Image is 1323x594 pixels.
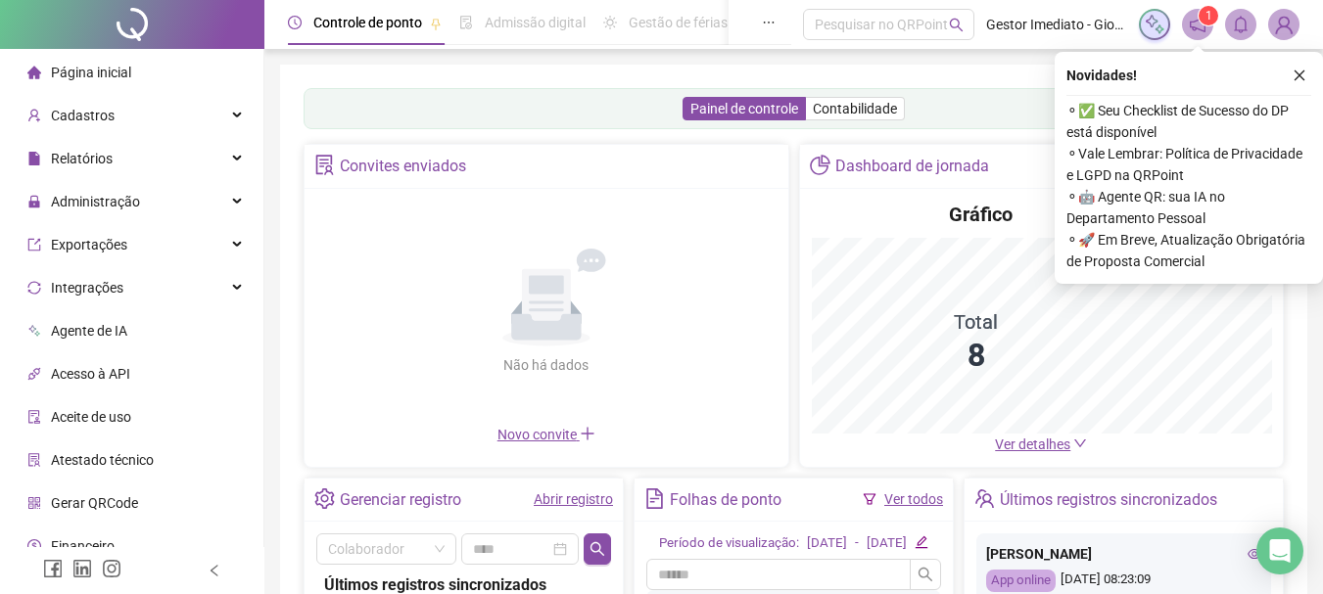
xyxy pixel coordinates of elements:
[27,281,41,295] span: sync
[288,16,302,29] span: clock-circle
[456,354,637,376] div: Não há dados
[314,155,335,175] span: solution
[51,237,127,252] span: Exportações
[863,492,876,506] span: filter
[1232,16,1250,33] span: bell
[1000,483,1217,517] div: Últimos registros sincronizados
[1144,14,1165,35] img: sparkle-icon.fc2bf0ac1784a2077858766a79e2daf3.svg
[27,238,41,251] span: export
[986,570,1056,592] div: App online
[27,152,41,165] span: file
[72,559,92,578] span: linkedin
[1205,9,1212,23] span: 1
[690,101,798,116] span: Painel de controle
[603,16,617,29] span: sun
[51,452,154,468] span: Atestado técnico
[51,538,115,554] span: Financeiro
[762,16,776,29] span: ellipsis
[27,66,41,79] span: home
[313,15,422,30] span: Controle de ponto
[27,109,41,122] span: user-add
[27,195,41,208] span: lock
[813,101,897,116] span: Contabilidade
[807,533,847,554] div: [DATE]
[27,539,41,553] span: dollar
[314,488,335,509] span: setting
[949,201,1013,228] h4: Gráfico
[27,496,41,510] span: qrcode
[995,436,1087,452] a: Ver detalhes down
[974,488,995,509] span: team
[659,533,799,554] div: Período de visualização:
[208,564,221,577] span: left
[835,150,989,183] div: Dashboard de jornada
[485,15,586,30] span: Admissão digital
[590,541,605,557] span: search
[986,14,1127,35] span: Gestor Imediato - Giovane de [PERSON_NAME]
[1256,527,1303,574] div: Open Intercom Messenger
[340,150,466,183] div: Convites enviados
[534,491,613,507] a: Abrir registro
[644,488,665,509] span: file-text
[27,453,41,467] span: solution
[1189,16,1206,33] span: notification
[1248,547,1261,561] span: eye
[1199,6,1218,25] sup: 1
[855,533,859,554] div: -
[51,495,138,511] span: Gerar QRCode
[51,323,127,339] span: Agente de IA
[51,366,130,382] span: Acesso à API
[986,570,1261,592] div: [DATE] 08:23:09
[340,483,461,517] div: Gerenciar registro
[915,535,927,548] span: edit
[430,18,442,29] span: pushpin
[867,533,907,554] div: [DATE]
[918,567,933,582] span: search
[1066,100,1311,143] span: ⚬ ✅ Seu Checklist de Sucesso do DP está disponível
[102,559,121,578] span: instagram
[497,427,595,442] span: Novo convite
[51,409,131,425] span: Aceite de uso
[810,155,830,175] span: pie-chart
[1066,186,1311,229] span: ⚬ 🤖 Agente QR: sua IA no Departamento Pessoal
[51,194,140,209] span: Administração
[1293,69,1306,82] span: close
[884,491,943,507] a: Ver todos
[43,559,63,578] span: facebook
[670,483,781,517] div: Folhas de ponto
[1066,143,1311,186] span: ⚬ Vale Lembrar: Política de Privacidade e LGPD na QRPoint
[27,367,41,381] span: api
[51,151,113,166] span: Relatórios
[1066,229,1311,272] span: ⚬ 🚀 Em Breve, Atualização Obrigatória de Proposta Comercial
[51,65,131,80] span: Página inicial
[51,108,115,123] span: Cadastros
[949,18,964,32] span: search
[27,410,41,424] span: audit
[995,436,1070,452] span: Ver detalhes
[51,280,123,296] span: Integrações
[1073,436,1087,450] span: down
[1269,10,1299,39] img: 36673
[459,16,473,29] span: file-done
[986,543,1261,565] div: [PERSON_NAME]
[629,15,728,30] span: Gestão de férias
[1066,65,1137,86] span: Novidades !
[580,426,595,441] span: plus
